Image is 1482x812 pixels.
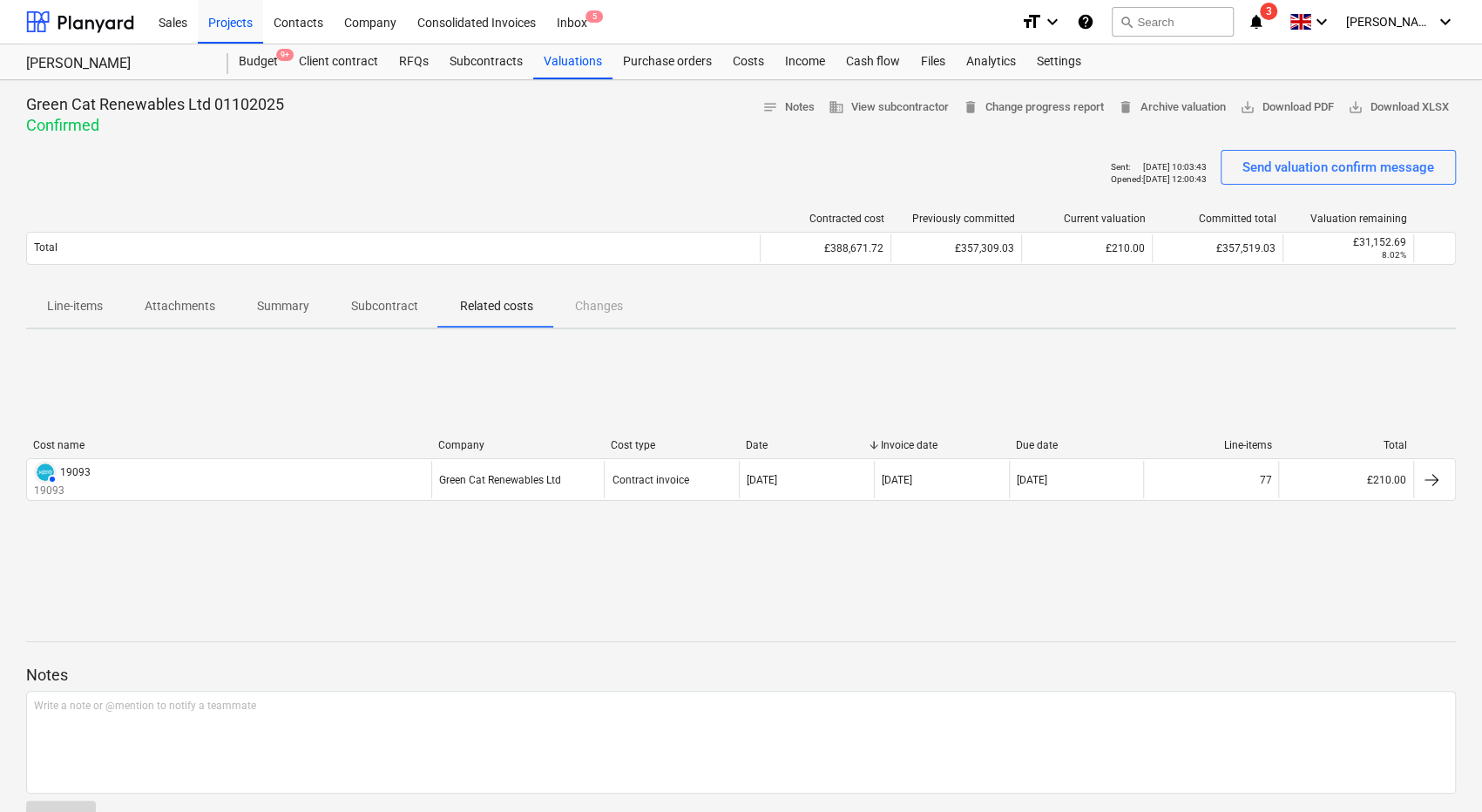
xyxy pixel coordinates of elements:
[1348,99,1364,115] span: save_alt
[760,234,890,262] div: £388,671.72
[1152,234,1282,262] div: £357,519.03
[1016,439,1137,451] div: Due date
[439,44,533,79] a: Subcontracts
[1221,150,1456,185] button: Send valuation confirm message
[460,297,533,315] p: Related costs
[1021,11,1042,32] i: format_size
[34,484,91,498] p: 19093
[585,10,603,23] span: 5
[1160,213,1276,225] div: Committed total
[1151,439,1272,451] div: Line-items
[257,297,309,315] p: Summary
[1341,94,1456,121] button: Download XLSX
[898,213,1015,225] div: Previously committed
[1290,213,1407,225] div: Valuation remaining
[910,44,956,79] a: Files
[1278,461,1413,498] div: £210.00
[389,44,439,79] a: RFQs
[1248,11,1265,32] i: notifications
[288,44,389,79] a: Client contract
[60,466,91,478] div: 19093
[829,99,844,115] span: business
[34,461,57,484] div: Invoice has been synced with Xero and its status is currently AUTHORISED
[33,439,424,451] div: Cost name
[1111,173,1143,185] p: Opened :
[1435,11,1456,32] i: keyboard_arrow_down
[612,474,688,486] div: Contract invoice
[755,94,822,121] button: Notes
[956,94,1111,121] button: Change progress report
[746,439,867,451] div: Date
[438,439,597,451] div: Company
[762,99,778,115] span: notes
[1290,236,1406,248] div: £31,152.69
[836,44,910,79] a: Cash flow
[276,49,294,61] span: 9+
[1242,156,1434,179] div: Send valuation confirm message
[439,474,561,486] div: Green Cat Renewables Ltd
[956,44,1026,79] a: Analytics
[1118,99,1133,115] span: delete
[1286,439,1407,451] div: Total
[882,474,912,486] div: [DATE]
[1077,11,1094,32] i: Knowledge base
[1382,250,1406,260] small: 8.02%
[1042,11,1063,32] i: keyboard_arrow_down
[1260,3,1277,20] span: 3
[1029,213,1146,225] div: Current valuation
[1240,98,1334,118] span: Download PDF
[1143,161,1207,173] p: [DATE] 10:03:43
[1021,234,1152,262] div: £210.00
[34,240,58,255] p: Total
[1259,474,1271,486] div: 77
[1017,474,1047,486] div: [DATE]
[26,94,284,115] p: Green Cat Renewables Ltd 01102025
[611,439,732,451] div: Cost type
[1111,161,1130,173] p: Sent :
[1143,173,1207,185] p: [DATE] 12:00:43
[747,474,777,486] div: [DATE]
[1120,15,1133,29] span: search
[26,115,284,136] p: Confirmed
[881,439,1002,451] div: Invoice date
[1240,99,1255,115] span: save_alt
[1346,15,1433,29] span: [PERSON_NAME]
[1395,728,1482,812] iframe: Chat Widget
[26,665,1456,686] p: Notes
[37,464,54,481] img: xero.svg
[351,297,418,315] p: Subcontract
[1311,11,1332,32] i: keyboard_arrow_down
[768,213,884,225] div: Contracted cost
[1233,94,1341,121] button: Download PDF
[963,98,1104,118] span: Change progress report
[26,55,207,73] div: [PERSON_NAME]
[822,94,956,121] button: View subcontractor
[228,44,288,79] div: Budget
[1112,7,1234,37] button: Search
[228,44,288,79] a: Budget9+
[1118,98,1226,118] span: Archive valuation
[1348,98,1449,118] span: Download XLSX
[963,99,978,115] span: delete
[1111,94,1233,121] button: Archive valuation
[890,234,1021,262] div: £357,309.03
[145,297,215,315] p: Attachments
[775,44,836,79] a: Income
[722,44,775,79] a: Costs
[762,98,815,118] span: Notes
[612,44,722,79] a: Purchase orders
[47,297,103,315] p: Line-items
[533,44,612,79] a: Valuations
[1026,44,1092,79] a: Settings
